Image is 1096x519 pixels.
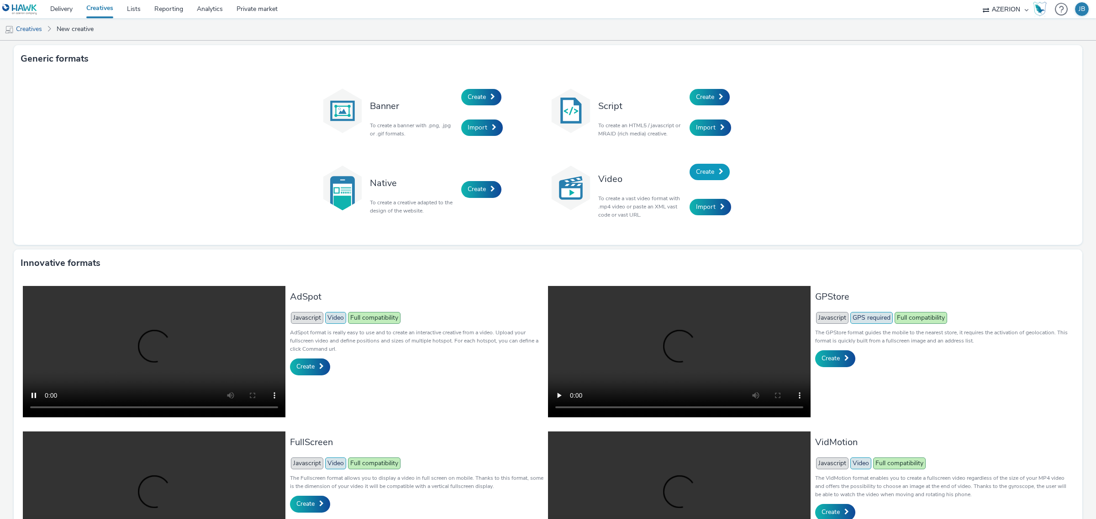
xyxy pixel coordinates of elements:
span: Import [696,202,716,211]
a: Import [690,199,731,215]
h3: Native [370,177,457,189]
span: Full compatibility [873,457,926,469]
p: To create a creative adapted to the design of the website. [370,198,457,215]
span: Javascript [291,312,323,324]
span: Create [296,499,315,508]
span: Create [468,185,486,193]
a: Import [690,119,731,136]
span: Full compatibility [348,457,400,469]
span: Import [696,123,716,132]
h3: GPStore [815,291,1069,303]
h3: Video [598,173,685,185]
a: Create [461,89,501,105]
h3: Banner [370,100,457,112]
span: Video [850,457,871,469]
h3: Innovative formats [21,256,100,270]
span: Create [696,93,714,101]
span: Create [822,354,840,363]
a: Create [290,496,330,512]
span: Video [325,457,346,469]
img: undefined Logo [2,4,37,15]
span: Create [822,508,840,516]
p: To create a banner with .png, .jpg or .gif formats. [370,121,457,138]
span: Video [325,312,346,324]
span: Create [296,362,315,371]
a: Create [290,358,330,375]
img: Hawk Academy [1033,2,1047,16]
h3: Generic formats [21,52,89,66]
img: video.svg [548,165,594,211]
img: code.svg [548,88,594,134]
p: The VidMotion format enables you to create a fullscreen video regardless of the size of your MP4 ... [815,474,1069,498]
img: mobile [5,25,14,34]
p: The GPStore format guides the mobile to the nearest store, it requires the activation of geolocat... [815,328,1069,345]
div: JB [1079,2,1085,16]
span: Javascript [816,457,848,469]
span: Javascript [291,457,323,469]
span: GPS required [850,312,893,324]
a: Create [815,350,855,367]
a: Hawk Academy [1033,2,1050,16]
p: The Fullscreen format allows you to display a video in full screen on mobile. Thanks to this form... [290,474,543,490]
h3: AdSpot [290,291,543,303]
span: Javascript [816,312,848,324]
a: Create [690,89,730,105]
span: Full compatibility [348,312,400,324]
h3: VidMotion [815,436,1069,448]
a: New creative [52,18,98,40]
a: Create [690,164,730,180]
p: To create a vast video format with .mp4 video or paste an XML vast code or vast URL. [598,194,685,219]
span: Full compatibility [895,312,947,324]
span: Create [696,167,714,176]
a: Create [461,181,501,197]
h3: Script [598,100,685,112]
span: Create [468,93,486,101]
p: AdSpot format is really easy to use and to create an interactive creative from a video. Upload yo... [290,328,543,353]
img: native.svg [320,165,365,211]
span: Import [468,123,487,132]
h3: FullScreen [290,436,543,448]
a: Import [461,119,503,136]
p: To create an HTML5 / javascript or MRAID (rich media) creative. [598,121,685,138]
img: banner.svg [320,88,365,134]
